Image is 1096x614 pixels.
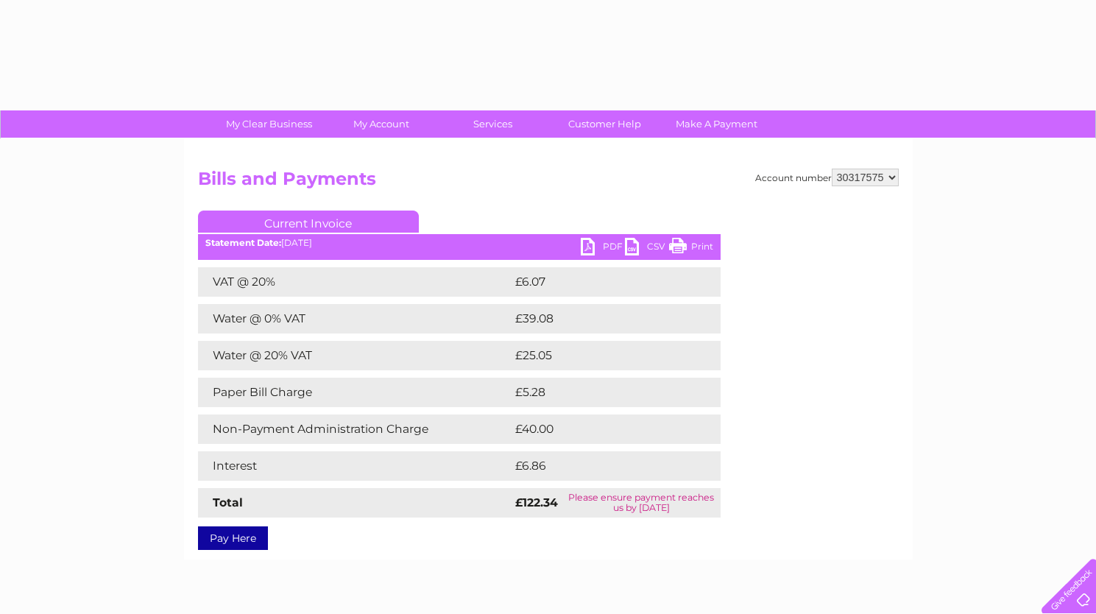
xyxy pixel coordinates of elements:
td: VAT @ 20% [198,267,512,297]
a: Pay Here [198,526,268,550]
a: Customer Help [544,110,665,138]
td: £39.08 [512,304,692,334]
td: £5.28 [512,378,686,407]
td: Water @ 0% VAT [198,304,512,334]
td: Please ensure payment reaches us by [DATE] [562,488,720,518]
div: [DATE] [198,238,721,248]
div: Account number [755,169,899,186]
td: £6.07 [512,267,686,297]
td: £40.00 [512,414,692,444]
td: £6.86 [512,451,687,481]
td: Paper Bill Charge [198,378,512,407]
td: Interest [198,451,512,481]
h2: Bills and Payments [198,169,899,197]
td: £25.05 [512,341,690,370]
a: PDF [581,238,625,259]
b: Statement Date: [205,237,281,248]
a: My Account [320,110,442,138]
a: Make A Payment [656,110,777,138]
strong: Total [213,495,243,509]
strong: £122.34 [515,495,558,509]
a: Current Invoice [198,211,419,233]
a: My Clear Business [208,110,330,138]
a: Print [669,238,713,259]
a: CSV [625,238,669,259]
a: Services [432,110,554,138]
td: Non-Payment Administration Charge [198,414,512,444]
td: Water @ 20% VAT [198,341,512,370]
